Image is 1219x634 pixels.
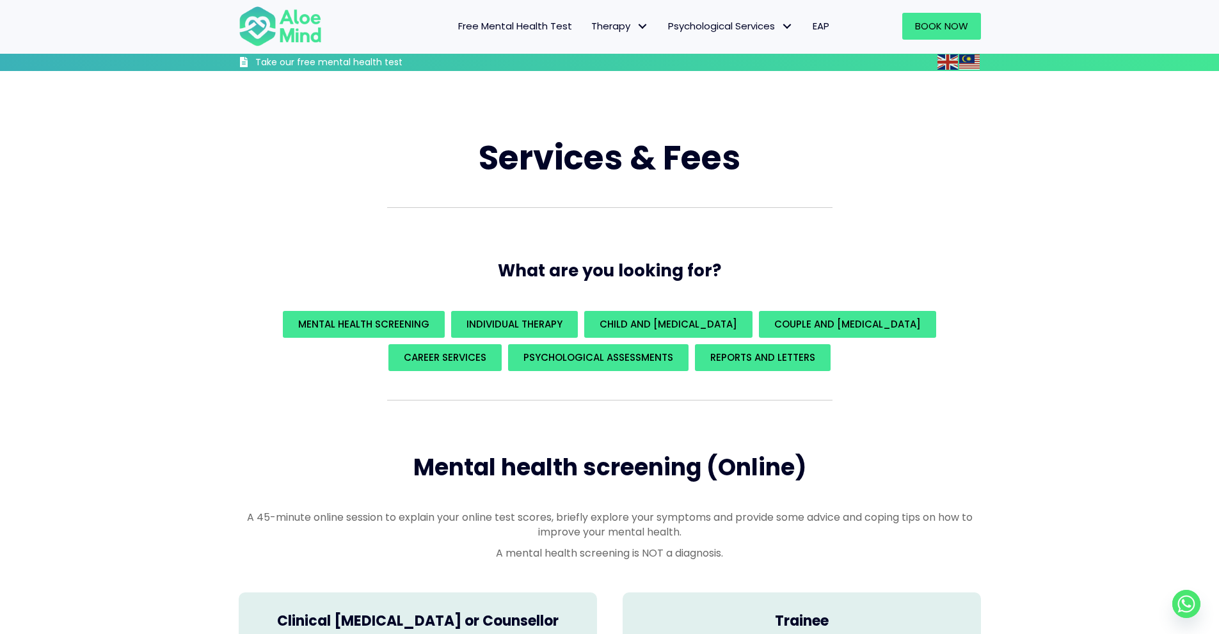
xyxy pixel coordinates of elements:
nav: Menu [339,13,839,40]
a: Psychological assessments [508,344,689,371]
a: Free Mental Health Test [449,13,582,40]
span: Psychological Services [668,19,793,33]
span: Child and [MEDICAL_DATA] [600,317,737,331]
span: REPORTS AND LETTERS [710,351,815,364]
h4: Trainee [635,612,968,631]
span: What are you looking for? [498,259,721,282]
span: Individual Therapy [466,317,562,331]
div: What are you looking for? [239,308,981,374]
span: Free Mental Health Test [458,19,572,33]
a: Take our free mental health test [239,56,471,71]
span: Psychological assessments [523,351,673,364]
span: Services & Fees [479,134,740,181]
h3: Take our free mental health test [255,56,471,69]
span: Mental health screening (Online) [413,451,806,484]
span: Therapy: submenu [633,17,652,36]
a: Psychological ServicesPsychological Services: submenu [658,13,803,40]
a: Mental Health Screening [283,311,445,338]
p: A 45-minute online session to explain your online test scores, briefly explore your symptoms and ... [239,510,981,539]
span: Career Services [404,351,486,364]
a: English [937,54,959,69]
a: Malay [959,54,981,69]
a: Career Services [388,344,502,371]
a: Book Now [902,13,981,40]
a: Whatsapp [1172,590,1200,618]
img: ms [959,54,980,70]
span: Therapy [591,19,649,33]
a: REPORTS AND LETTERS [695,344,831,371]
a: TherapyTherapy: submenu [582,13,658,40]
a: Individual Therapy [451,311,578,338]
span: Book Now [915,19,968,33]
span: Psychological Services: submenu [778,17,797,36]
span: Couple and [MEDICAL_DATA] [774,317,921,331]
a: Couple and [MEDICAL_DATA] [759,311,936,338]
a: Child and [MEDICAL_DATA] [584,311,753,338]
span: Mental Health Screening [298,317,429,331]
img: Aloe mind Logo [239,5,322,47]
span: EAP [813,19,829,33]
p: A mental health screening is NOT a diagnosis. [239,546,981,560]
a: EAP [803,13,839,40]
h4: Clinical [MEDICAL_DATA] or Counsellor [251,612,584,631]
img: en [937,54,958,70]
